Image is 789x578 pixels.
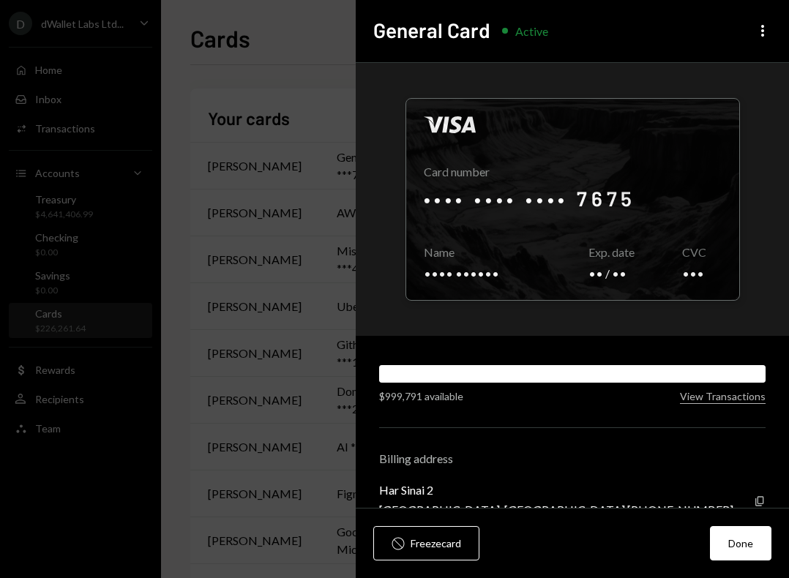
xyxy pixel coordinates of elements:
[411,536,461,551] div: Freeze card
[710,526,771,560] button: Done
[379,389,463,404] div: $999,791 available
[379,483,733,497] div: Har Sinai 2
[373,16,490,45] h2: General Card
[379,451,766,465] div: Billing address
[405,98,740,301] div: Click to reveal
[373,526,479,560] button: Freezecard
[515,24,548,38] div: Active
[680,390,766,404] button: View Transactions
[379,503,733,517] div: [GEOGRAPHIC_DATA], [GEOGRAPHIC_DATA] [PHONE_NUMBER]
